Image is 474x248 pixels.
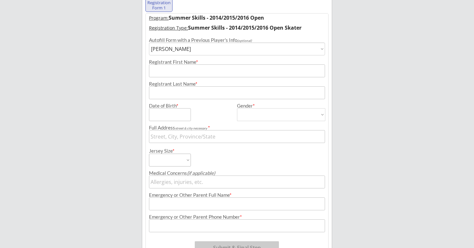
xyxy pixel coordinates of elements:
strong: Summer Skills - 2014/2015/2016 Open [169,14,264,21]
em: (if applicable) [187,170,215,176]
div: Medical Concerns [149,171,325,176]
em: (optional) [237,39,252,43]
div: Registrant Last Name [149,81,325,86]
input: Allergies, injuries, etc. [149,176,325,188]
div: Date of Birth [149,103,182,108]
em: street & city necessary [175,126,207,130]
div: Registrant First Name [149,60,325,64]
div: Jersey Size [149,148,182,153]
strong: Summer Skills - 2014/2015/2016 Open Skater [188,24,301,31]
div: Emergency or Other Parent Phone Number [149,215,325,219]
div: Emergency or Other Parent Full Name [149,193,325,197]
input: Street, City, Province/State [149,130,325,143]
div: Gender [237,103,325,108]
div: Autofill Form with a Previous Player's Info [149,38,325,43]
div: Registration Form 1 [147,0,171,10]
u: Registration Type: [149,25,188,31]
div: Full Address [149,125,325,130]
u: Program: [149,15,169,21]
